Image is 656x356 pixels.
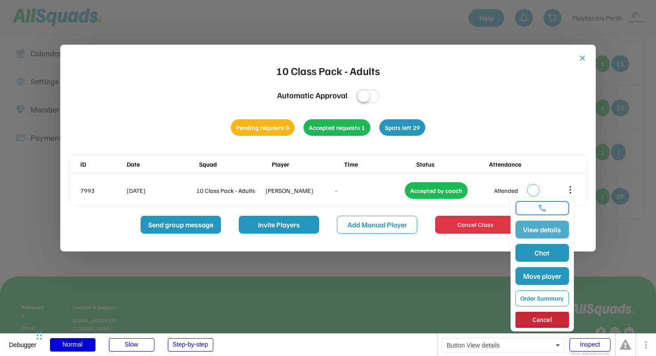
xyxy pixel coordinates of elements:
[578,54,587,63] button: close
[405,182,468,199] div: Accepted by coach
[231,119,295,136] div: Pending requests 0
[127,186,195,195] div: [DATE]
[515,312,569,328] button: Cancel
[569,352,610,356] div: Show responsive boxes
[489,159,560,169] div: Attendance
[50,338,95,352] div: Normal
[379,119,425,136] div: Spots left 29
[276,63,380,79] div: 10 Class Pack - Adults
[141,216,221,234] button: Send group message
[344,159,415,169] div: Time
[515,244,569,262] button: Chat
[515,267,569,285] button: Move player
[416,159,487,169] div: Status
[435,216,515,234] button: Cancel Class
[272,159,342,169] div: Player
[127,159,197,169] div: Date
[515,290,569,306] button: Order Summary
[168,338,213,352] div: Step-by-step
[515,221,569,239] button: View details
[569,338,610,352] div: Inspect
[277,89,348,101] div: Automatic Approval
[239,216,319,234] button: Invite Players
[266,186,333,195] div: [PERSON_NAME]
[337,216,417,234] button: Add Manual Player
[199,159,270,169] div: Squad
[442,338,565,352] div: Button View details
[494,186,518,195] div: Attended
[335,186,403,195] div: -
[80,159,125,169] div: ID
[303,119,370,136] div: Accepted requests 1
[80,186,125,195] div: 7993
[196,186,264,195] div: 10 Class Pack - Adults
[109,338,154,352] div: Slow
